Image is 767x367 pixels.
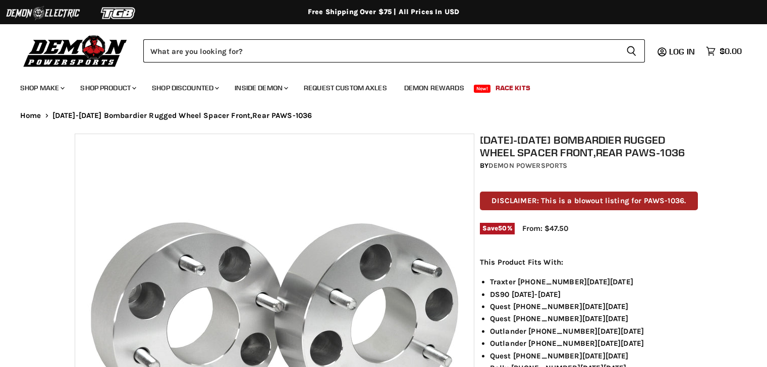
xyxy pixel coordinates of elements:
a: Log in [665,47,701,56]
span: 50 [498,224,507,232]
li: Outlander [PHONE_NUMBER][DATE][DATE] [490,337,698,349]
div: by [480,160,698,171]
a: Shop Make [13,78,71,98]
input: Search [143,39,618,63]
span: New! [474,85,491,93]
a: Inside Demon [227,78,294,98]
a: Home [20,111,41,120]
li: Quest [PHONE_NUMBER][DATE][DATE] [490,300,698,313]
li: DS90 [DATE]-[DATE] [490,288,698,300]
img: Demon Powersports [20,33,131,69]
img: Demon Electric Logo 2 [5,4,81,23]
li: Quest [PHONE_NUMBER][DATE][DATE] [490,313,698,325]
p: This Product Fits With: [480,256,698,268]
a: Shop Discounted [144,78,225,98]
a: Shop Product [73,78,142,98]
h1: [DATE]-[DATE] Bombardier Rugged Wheel Spacer Front,Rear PAWS-1036 [480,134,698,159]
span: From: $47.50 [522,224,568,233]
a: Request Custom Axles [296,78,395,98]
span: Log in [669,46,695,56]
a: Race Kits [488,78,538,98]
a: Demon Rewards [397,78,472,98]
span: $0.00 [720,46,742,56]
span: [DATE]-[DATE] Bombardier Rugged Wheel Spacer Front,Rear PAWS-1036 [52,111,312,120]
button: Search [618,39,645,63]
form: Product [143,39,645,63]
a: Demon Powersports [488,161,567,170]
span: Save % [480,223,515,234]
a: $0.00 [701,44,747,58]
p: DISCLAIMER: This is a blowout listing for PAWS-1036. [480,192,698,210]
li: Outlander [PHONE_NUMBER][DATE][DATE] [490,325,698,337]
li: Traxter [PHONE_NUMBER][DATE][DATE] [490,276,698,288]
ul: Main menu [13,74,739,98]
li: Quest [PHONE_NUMBER][DATE][DATE] [490,350,698,362]
img: TGB Logo 2 [81,4,156,23]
